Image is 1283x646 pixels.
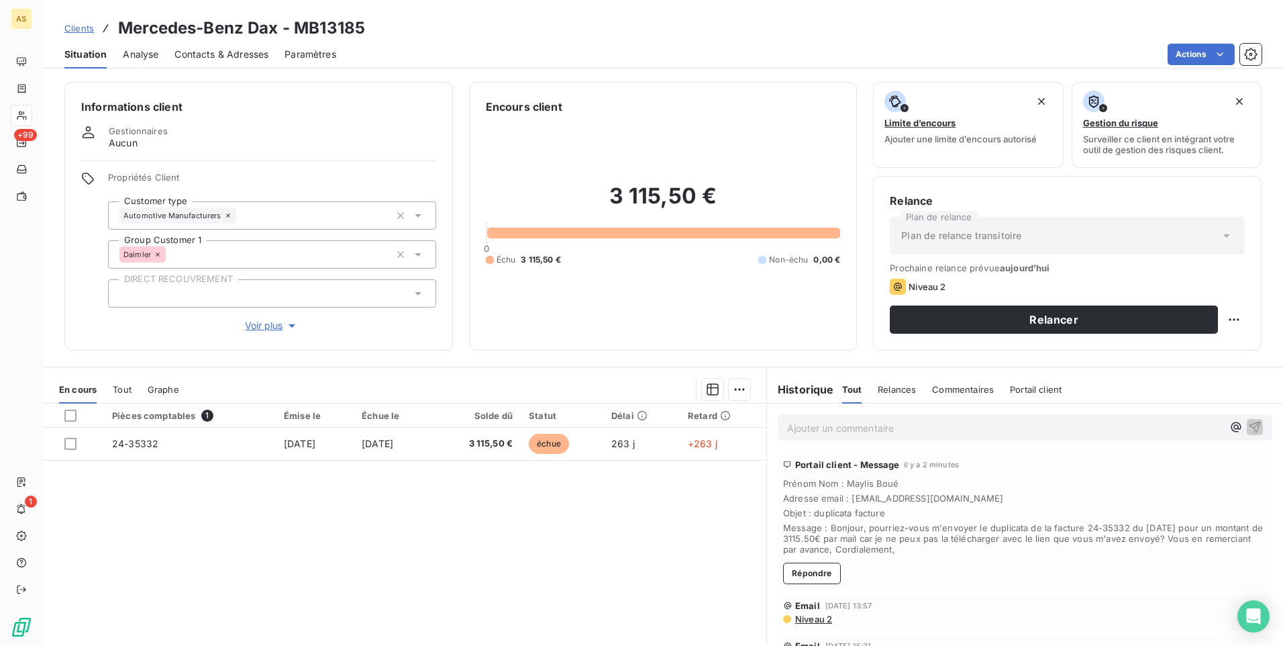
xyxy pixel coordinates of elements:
span: Tout [842,384,862,395]
span: 3 115,50 € [441,437,513,451]
span: Gestion du risque [1083,118,1158,128]
span: [DATE] 13:57 [825,602,872,610]
span: Analyse [123,48,158,61]
span: Objet : duplicata facture [783,508,1267,518]
h6: Informations client [81,99,436,115]
span: 24-35332 [112,438,158,449]
span: Contacts & Adresses [174,48,268,61]
span: Commentaires [932,384,994,395]
span: Adresse email : [EMAIL_ADDRESS][DOMAIN_NAME] [783,493,1267,504]
span: Non-échu [769,254,808,266]
span: Plan de relance transitoire [901,229,1021,242]
div: Échue le [362,410,425,421]
button: Voir plus [108,318,436,333]
input: Ajouter une valeur [236,210,247,222]
span: En cours [59,384,97,395]
span: Portail client - Message [795,459,900,470]
div: Statut [529,410,595,421]
span: Relances [878,384,916,395]
button: Relancer [890,306,1218,334]
span: 263 j [611,438,635,449]
h6: Historique [767,381,834,398]
button: Répondre [783,563,841,584]
span: 0 [484,243,489,254]
h6: Encours client [486,99,562,115]
h2: 3 115,50 € [486,183,841,223]
span: 0,00 € [813,254,840,266]
span: Ajouter une limite d’encours autorisé [884,134,1037,144]
span: Daimler [123,250,151,259]
span: +263 j [688,438,717,449]
span: Automotive Manufacturers [123,212,221,220]
span: [DATE] [284,438,315,449]
div: Pièces comptables [112,410,268,422]
span: Limite d’encours [884,118,956,128]
div: Open Intercom Messenger [1237,600,1270,633]
span: 1 [201,410,213,422]
span: Niveau 2 [794,614,832,625]
span: Gestionnaires [109,126,168,136]
span: 3 115,50 € [521,254,561,266]
span: il y a 2 minutes [904,461,959,469]
span: [DATE] [362,438,393,449]
span: Échu [497,254,516,266]
input: Ajouter une valeur [119,287,130,299]
span: Situation [64,48,107,61]
button: Limite d’encoursAjouter une limite d’encours autorisé [873,82,1063,168]
div: Retard [688,410,758,421]
a: Clients [64,21,94,35]
span: Voir plus [245,319,299,332]
span: Tout [113,384,132,395]
span: échue [529,434,569,454]
div: Émise le [284,410,346,421]
div: AS [11,8,32,30]
span: aujourd’hui [1000,263,1050,273]
span: Propriétés Client [108,172,436,191]
span: Message : Bonjour, pourriez-vous m'envoyer le duplicata de la facture 24-35332 du [DATE] pour un ... [783,522,1267,555]
button: Gestion du risqueSurveiller ce client en intégrant votre outil de gestion des risques client. [1072,82,1262,168]
span: Graphe [148,384,179,395]
span: Clients [64,23,94,34]
span: Portail client [1010,384,1062,395]
span: Prochaine relance prévue [890,263,1245,273]
span: Prénom Nom : Maylis Boué [783,478,1267,489]
button: Actions [1168,44,1235,65]
span: Aucun [109,136,138,150]
div: Délai [611,410,672,421]
div: Solde dû [441,410,513,421]
a: +99 [11,132,32,153]
span: +99 [14,129,37,141]
span: Surveiller ce client en intégrant votre outil de gestion des risques client. [1083,134,1250,155]
span: 1 [25,496,37,508]
span: Niveau 2 [909,281,945,292]
img: Logo LeanPay [11,616,32,638]
input: Ajouter une valeur [166,248,176,261]
h6: Relance [890,193,1245,209]
span: Paramètres [285,48,336,61]
span: Email [795,600,820,611]
h3: Mercedes-Benz Dax - MB13185 [118,16,365,40]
